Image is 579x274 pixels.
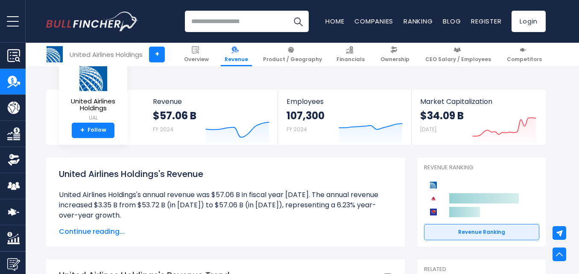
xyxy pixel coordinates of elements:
span: Competitors [507,56,542,63]
a: Companies [354,17,393,26]
span: Continue reading... [59,227,392,237]
span: CEO Salary / Employees [425,56,491,63]
a: Ranking [404,17,433,26]
strong: $34.09 B [420,109,464,122]
span: Ownership [380,56,409,63]
img: UAL logo [47,46,63,62]
a: United Airlines Holdings UAL [65,62,121,123]
img: UAL logo [78,63,108,91]
small: FY 2024 [153,126,173,133]
span: Product / Geography [263,56,322,63]
a: Revenue Ranking [424,224,539,240]
li: United Airlines Holdings's annual revenue was $57.06 B in fiscal year [DATE]. The annual revenue ... [59,190,392,221]
a: Register [471,17,501,26]
a: Revenue $57.06 B FY 2024 [144,90,278,145]
small: UAL [66,114,120,122]
a: Employees 107,300 FY 2024 [278,90,411,145]
div: United Airlines Holdings [70,50,143,59]
img: Bullfincher logo [46,12,138,31]
strong: + [80,127,85,134]
a: +Follow [72,123,114,138]
span: Market Capitalization [420,97,536,106]
a: Revenue [221,43,252,66]
span: Revenue [225,56,248,63]
img: Ownership [7,153,20,166]
img: Southwest Airlines Co. competitors logo [428,207,439,217]
p: Related [424,266,539,273]
a: Blog [443,17,461,26]
span: Revenue [153,97,269,106]
a: Ownership [377,43,413,66]
span: United Airlines Holdings [66,98,120,112]
a: Login [512,11,546,32]
small: [DATE] [420,126,436,133]
a: Go to homepage [46,12,138,31]
a: Market Capitalization $34.09 B [DATE] [412,90,545,145]
a: Financials [333,43,368,66]
a: Product / Geography [259,43,326,66]
a: Home [325,17,344,26]
button: Search [287,11,309,32]
a: Overview [180,43,213,66]
img: Delta Air Lines competitors logo [428,193,439,203]
a: + [149,47,165,62]
p: Revenue Ranking [424,164,539,171]
a: Competitors [503,43,546,66]
img: United Airlines Holdings competitors logo [428,180,439,190]
span: Employees [287,97,402,106]
span: Overview [184,56,209,63]
strong: $57.06 B [153,109,196,122]
span: Financials [336,56,365,63]
strong: 107,300 [287,109,325,122]
h1: United Airlines Holdings's Revenue [59,168,392,180]
small: FY 2024 [287,126,307,133]
a: CEO Salary / Employees [421,43,495,66]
